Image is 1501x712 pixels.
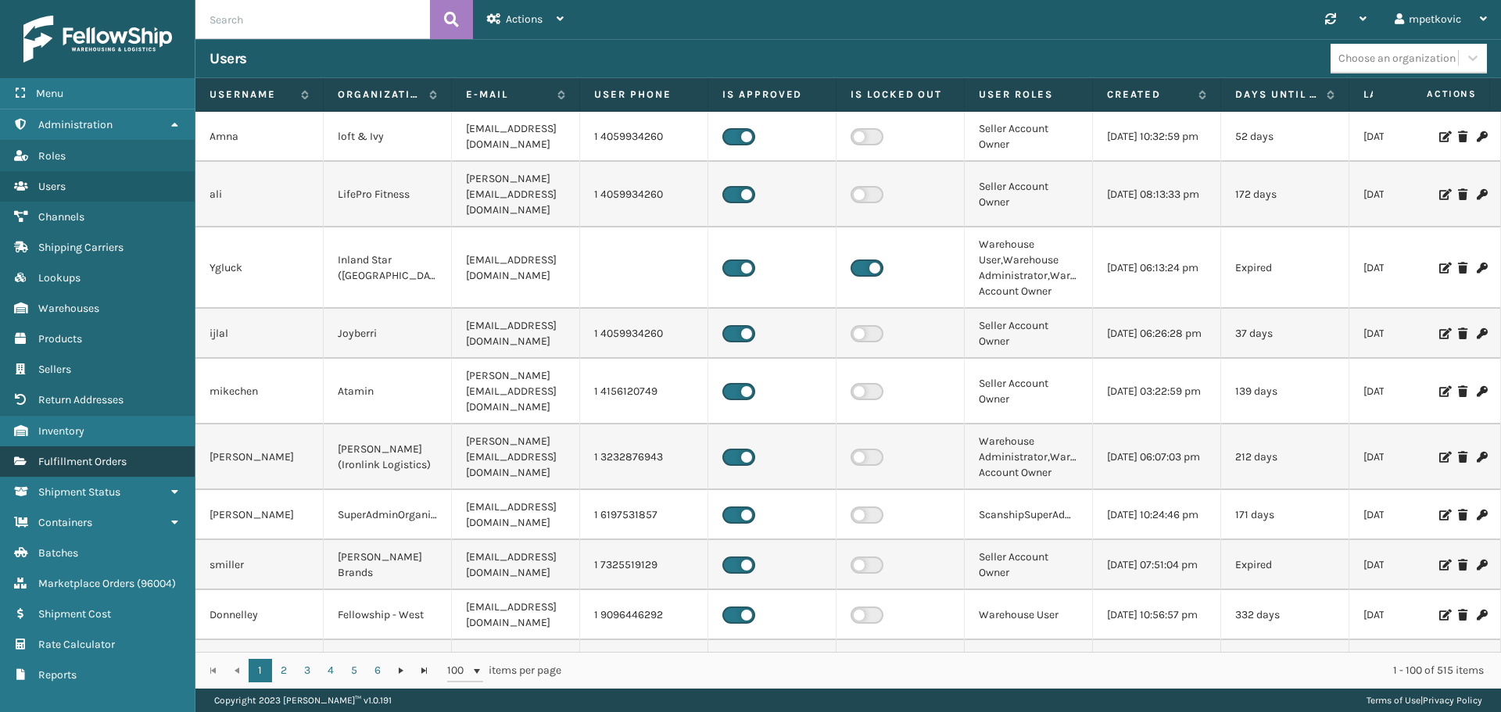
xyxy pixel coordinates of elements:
[965,540,1093,590] td: Seller Account Owner
[195,227,324,309] td: Ygluck
[1349,112,1478,162] td: [DATE] 02:35:13 pm
[324,359,452,424] td: Atamin
[38,393,124,406] span: Return Addresses
[1458,386,1467,397] i: Delete
[1349,590,1478,640] td: [DATE] 08:47:17 pm
[1221,490,1349,540] td: 171 days
[1363,88,1447,102] label: Last Seen
[366,659,389,682] a: 6
[1349,490,1478,540] td: [DATE] 07:57:08 pm
[319,659,342,682] a: 4
[1439,189,1449,200] i: Edit
[324,309,452,359] td: Joyberri
[1093,227,1221,309] td: [DATE] 06:13:24 pm
[195,490,324,540] td: [PERSON_NAME]
[452,309,580,359] td: [EMAIL_ADDRESS][DOMAIN_NAME]
[1349,309,1478,359] td: [DATE] 01:22:00 am
[1349,540,1478,590] td: [DATE] 07:21:44 pm
[1477,610,1486,621] i: Change Password
[195,540,324,590] td: smiller
[324,112,452,162] td: loft & Ivy
[38,271,81,284] span: Lookups
[722,88,822,102] label: Is Approved
[1439,560,1449,571] i: Edit
[1477,452,1486,463] i: Change Password
[1093,640,1221,690] td: [DATE] 05:31:23 pm
[1349,640,1478,690] td: [DATE] 01:22:00 am
[38,638,115,651] span: Rate Calculator
[1235,88,1319,102] label: Days until password expires
[210,88,293,102] label: Username
[583,663,1484,678] div: 1 - 100 of 515 items
[38,546,78,560] span: Batches
[38,118,113,131] span: Administration
[38,455,127,468] span: Fulfillment Orders
[965,640,1093,690] td: Seller Account Owner
[38,668,77,682] span: Reports
[1349,227,1478,309] td: [DATE] 02:12:54 am
[1477,510,1486,521] i: Change Password
[580,540,708,590] td: 1 7325519129
[1093,359,1221,424] td: [DATE] 03:22:59 pm
[1458,189,1467,200] i: Delete
[1093,162,1221,227] td: [DATE] 08:13:33 pm
[324,227,452,309] td: Inland Star ([GEOGRAPHIC_DATA])
[851,88,950,102] label: Is Locked Out
[594,88,693,102] label: User phone
[1221,590,1349,640] td: 332 days
[1107,88,1191,102] label: Created
[324,540,452,590] td: [PERSON_NAME] Brands
[1093,309,1221,359] td: [DATE] 06:26:28 pm
[1093,590,1221,640] td: [DATE] 10:56:57 pm
[1349,424,1478,490] td: [DATE] 10:52:38 pm
[580,640,708,690] td: 1 7188407246
[395,664,407,677] span: Go to the next page
[324,424,452,490] td: [PERSON_NAME] (Ironlink Logistics)
[1349,359,1478,424] td: [DATE] 10:59:47 pm
[580,424,708,490] td: 1 3232876943
[452,227,580,309] td: [EMAIL_ADDRESS][DOMAIN_NAME]
[38,241,124,254] span: Shipping Carriers
[979,88,1078,102] label: User Roles
[965,424,1093,490] td: Warehouse Administrator,Warehouse Account Owner
[324,640,452,690] td: Oaktiv
[214,689,392,712] p: Copyright 2023 [PERSON_NAME]™ v 1.0.191
[1439,328,1449,339] i: Edit
[447,659,561,682] span: items per page
[195,424,324,490] td: [PERSON_NAME]
[1477,386,1486,397] i: Change Password
[1477,263,1486,274] i: Change Password
[466,88,550,102] label: E-mail
[342,659,366,682] a: 5
[195,590,324,640] td: Donnelley
[452,162,580,227] td: [PERSON_NAME][EMAIL_ADDRESS][DOMAIN_NAME]
[413,659,436,682] a: Go to the last page
[38,607,111,621] span: Shipment Cost
[36,87,63,100] span: Menu
[38,516,92,529] span: Containers
[389,659,413,682] a: Go to the next page
[1477,131,1486,142] i: Change Password
[1439,263,1449,274] i: Edit
[1439,386,1449,397] i: Edit
[452,590,580,640] td: [EMAIL_ADDRESS][DOMAIN_NAME]
[1458,610,1467,621] i: Delete
[965,162,1093,227] td: Seller Account Owner
[210,49,247,68] h3: Users
[324,590,452,640] td: Fellowship - West
[38,210,84,224] span: Channels
[1477,560,1486,571] i: Change Password
[1093,424,1221,490] td: [DATE] 06:07:03 pm
[195,359,324,424] td: mikechen
[1221,112,1349,162] td: 52 days
[38,363,71,376] span: Sellers
[580,490,708,540] td: 1 6197531857
[452,112,580,162] td: [EMAIL_ADDRESS][DOMAIN_NAME]
[965,227,1093,309] td: Warehouse User,Warehouse Administrator,Warehouse Account Owner
[272,659,296,682] a: 2
[580,359,708,424] td: 1 4156120749
[1093,540,1221,590] td: [DATE] 07:51:04 pm
[38,485,120,499] span: Shipment Status
[195,640,324,690] td: [PERSON_NAME]
[1377,81,1486,107] span: Actions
